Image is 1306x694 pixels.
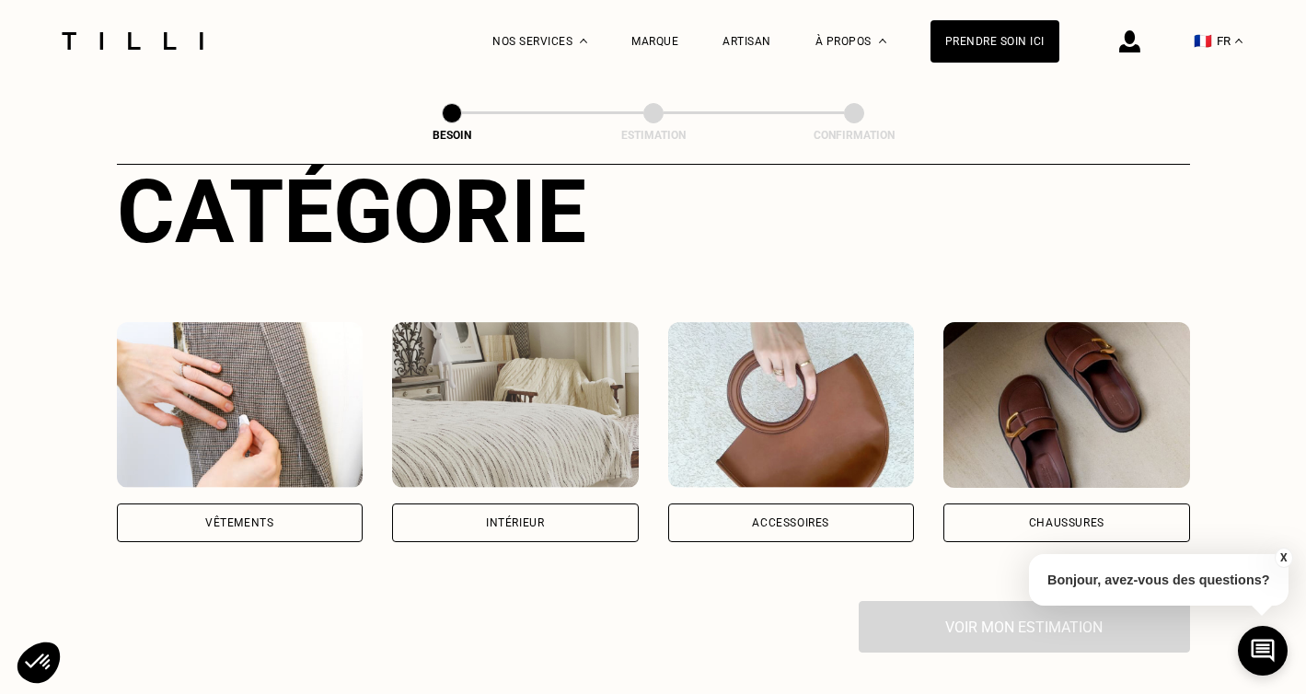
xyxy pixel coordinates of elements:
img: Chaussures [943,322,1190,488]
img: icône connexion [1119,30,1140,52]
div: Confirmation [762,129,946,142]
img: Menu déroulant à propos [879,39,886,43]
div: Intérieur [486,517,544,528]
img: Accessoires [668,322,915,488]
div: Estimation [561,129,745,142]
img: menu déroulant [1235,39,1242,43]
div: Besoin [360,129,544,142]
div: Catégorie [117,160,1190,263]
div: Vêtements [205,517,273,528]
a: Artisan [722,35,771,48]
img: Vêtements [117,322,364,488]
a: Marque [631,35,678,48]
a: Prendre soin ici [930,20,1059,63]
img: Menu déroulant [580,39,587,43]
div: Accessoires [752,517,829,528]
img: Intérieur [392,322,639,488]
button: X [1274,548,1292,568]
img: Logo du service de couturière Tilli [55,32,210,50]
p: Bonjour, avez-vous des questions? [1029,554,1289,606]
div: Chaussures [1029,517,1104,528]
span: 🇫🇷 [1194,32,1212,50]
